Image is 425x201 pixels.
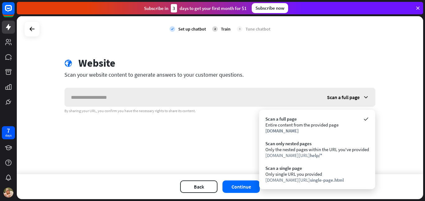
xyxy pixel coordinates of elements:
[265,116,369,122] div: Scan a full page
[237,26,242,32] div: 3
[78,57,115,69] div: Website
[64,60,72,67] i: globe
[265,146,369,152] div: Only the nested pages within the URL you've provided
[265,177,369,183] div: [DOMAIN_NAME][URL]
[7,128,10,133] div: 7
[5,2,24,21] button: Open LiveChat chat widget
[265,141,369,146] div: Scan only nested pages
[2,126,15,139] a: 7 days
[252,3,288,13] div: Subscribe now
[222,180,260,193] button: Continue
[265,128,299,134] span: [DOMAIN_NAME]
[171,4,177,12] div: 3
[170,26,175,32] i: check
[64,108,376,113] div: By sharing your URL, you confirm you have the necessary rights to share its content.
[5,133,12,138] div: days
[221,26,231,32] div: Train
[212,26,218,32] div: 2
[180,180,217,193] button: Back
[265,165,369,171] div: Scan a single page
[265,122,369,128] div: Entire content from the provided page
[310,177,344,183] span: single-page.html
[64,71,376,78] div: Scan your website content to generate answers to your customer questions.
[144,4,247,12] div: Subscribe in days to get your first month for $1
[327,94,360,100] span: Scan a full page
[265,152,369,158] div: [DOMAIN_NAME][URL]
[178,26,206,32] div: Set up chatbot
[265,171,369,177] div: Only single URL you provided
[245,26,270,32] div: Tune chatbot
[310,152,322,158] span: help/*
